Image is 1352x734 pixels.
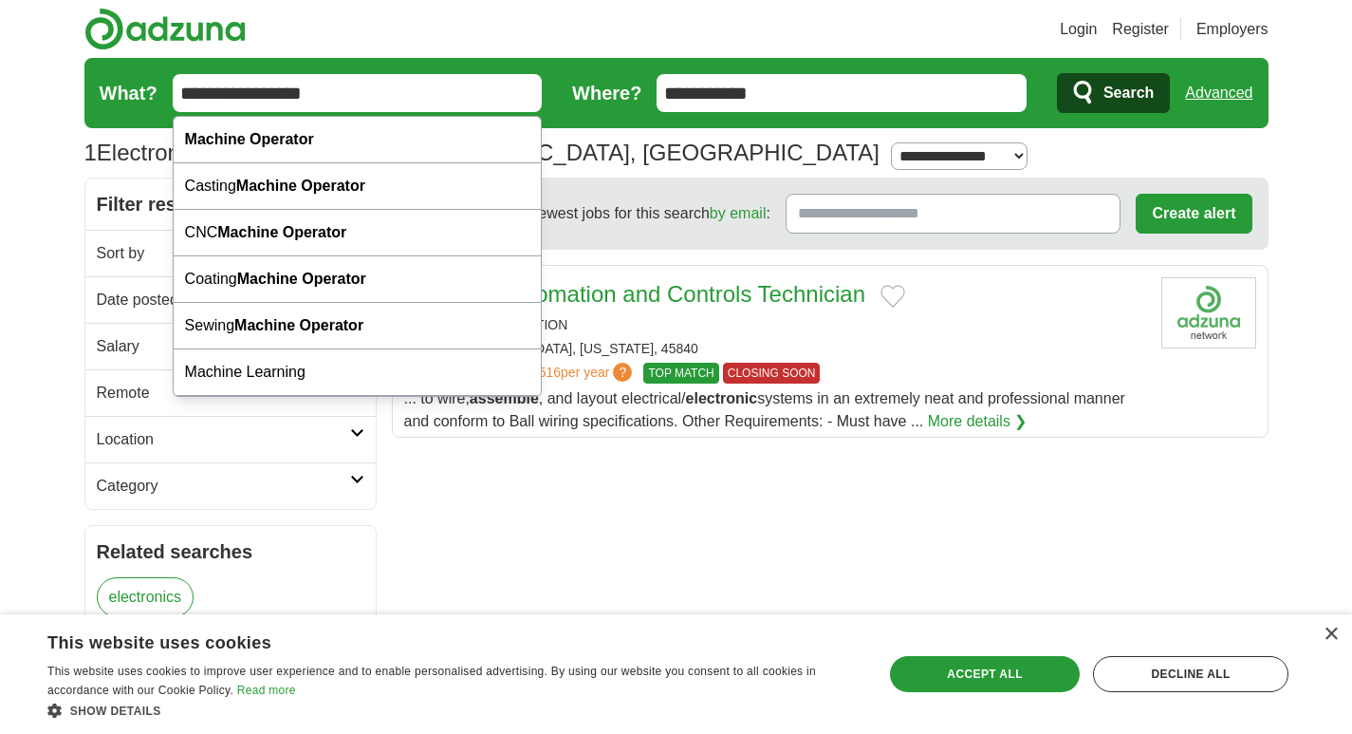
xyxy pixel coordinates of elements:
div: This website uses cookies [47,626,811,654]
h1: Electronic assembler Jobs in [GEOGRAPHIC_DATA], [GEOGRAPHIC_DATA] [84,140,880,165]
div: [GEOGRAPHIC_DATA], [US_STATE], 45840 [404,339,1146,359]
label: What? [100,79,157,107]
a: by email [710,205,767,221]
a: Remote [85,369,376,416]
a: More details ❯ [928,410,1028,433]
div: Accept all [890,656,1080,692]
div: Sewing [174,303,542,349]
div: Machine Learning [174,349,542,396]
h2: Related searches [97,537,364,566]
strong: Machine Operator [217,224,346,240]
span: CLOSING SOON [723,363,821,384]
h2: Remote [97,382,350,405]
button: Add to favorite jobs [880,285,905,308]
span: This website uses cookies to improve user experience and to enable personalised advertising. By u... [47,665,816,697]
strong: Machine Operator [185,131,314,147]
strong: assemble [470,390,539,406]
div: BALL CORPORATION [404,315,1146,335]
strong: Machine Operator [236,178,365,194]
a: Login [1060,18,1097,41]
div: Close [1324,628,1338,642]
img: Company logo [1161,277,1256,348]
a: Read more, opens a new window [237,684,296,697]
a: Date posted [85,276,376,323]
div: Show details [47,701,859,720]
h2: Sort by [97,242,350,265]
strong: electronic [686,390,758,406]
a: Salary [85,323,376,369]
div: Decline all [1093,656,1288,692]
a: Advanced [1185,74,1252,112]
button: Search [1057,73,1170,113]
h2: Salary [97,335,350,358]
a: Location [85,416,376,462]
a: Industrial Automation and Controls Technician [404,281,866,307]
span: 1 [84,136,97,170]
strong: Machine Operator [234,317,363,333]
span: ? [613,363,632,382]
a: Category [85,462,376,509]
label: Where? [572,79,641,107]
strong: Machine Operator [237,271,366,287]
a: electronics [97,577,194,617]
div: Casting [174,163,542,210]
span: Show details [70,705,161,718]
span: Search [1103,74,1154,112]
span: Receive the newest jobs for this search : [446,202,770,225]
h2: Category [97,475,350,498]
div: CNC [174,210,542,256]
a: Sort by [85,230,376,276]
div: Coating [174,256,542,303]
img: Adzuna logo [84,8,246,50]
h2: Location [97,428,350,451]
a: Employers [1196,18,1269,41]
a: Register [1112,18,1169,41]
h2: Date posted [97,289,350,311]
h2: Filter results [85,179,376,230]
button: Create alert [1136,194,1251,234]
span: TOP MATCH [643,363,718,384]
span: ... to wire, , and layout electrical/ systems in an extremely neat and professional manner and co... [404,390,1125,429]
